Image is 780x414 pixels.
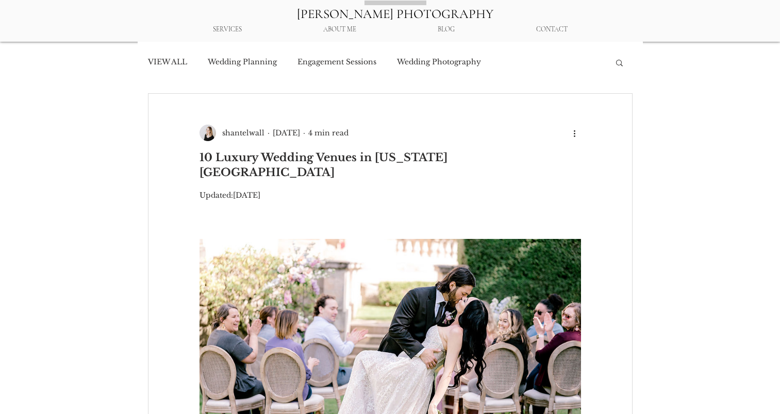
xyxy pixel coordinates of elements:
[172,21,608,39] nav: Site
[273,128,300,137] span: May 11, 2023
[308,128,348,137] span: 4 min read
[172,21,283,39] div: SERVICES
[146,42,604,83] nav: Blog
[495,21,608,39] a: CONTACT
[318,21,361,39] p: ABOUT ME
[615,58,624,66] div: Search
[297,57,376,67] a: Engagement Sessions
[208,21,247,39] p: SERVICES
[200,190,581,201] p: Updated:
[297,6,493,22] a: [PERSON_NAME] PHOTOGRAPHY
[200,150,581,181] h1: 10 Luxury Wedding Venues in [US_STATE][GEOGRAPHIC_DATA]
[208,57,277,67] a: Wedding Planning
[397,57,481,67] a: Wedding Photography
[433,21,460,39] p: BLOG
[569,127,581,139] button: More actions
[283,21,397,39] a: ABOUT ME
[397,21,495,39] a: BLOG
[148,57,187,67] a: VIEW ALL
[233,191,260,200] span: May 1
[531,21,573,39] p: CONTACT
